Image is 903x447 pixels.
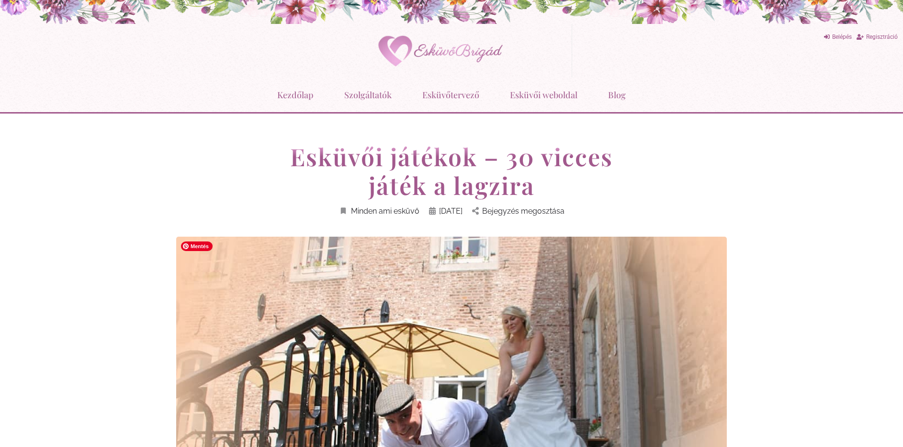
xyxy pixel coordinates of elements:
span: Belépés [832,34,852,40]
a: Blog [608,82,626,107]
a: Regisztráció [857,31,898,44]
a: Esküvői weboldal [510,82,577,107]
nav: Menu [5,82,898,107]
a: Szolgáltatók [344,82,392,107]
a: Kezdőlap [277,82,314,107]
span: Regisztráció [866,34,898,40]
h1: Esküvői játékok – 30 vicces játék a lagzira [270,142,633,200]
a: Bejegyzés megosztása [472,205,564,218]
a: Esküvőtervező [422,82,479,107]
a: Belépés [824,31,852,44]
span: [DATE] [439,205,463,218]
a: Minden ami esküvő [339,205,419,218]
span: Mentés [181,241,213,251]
